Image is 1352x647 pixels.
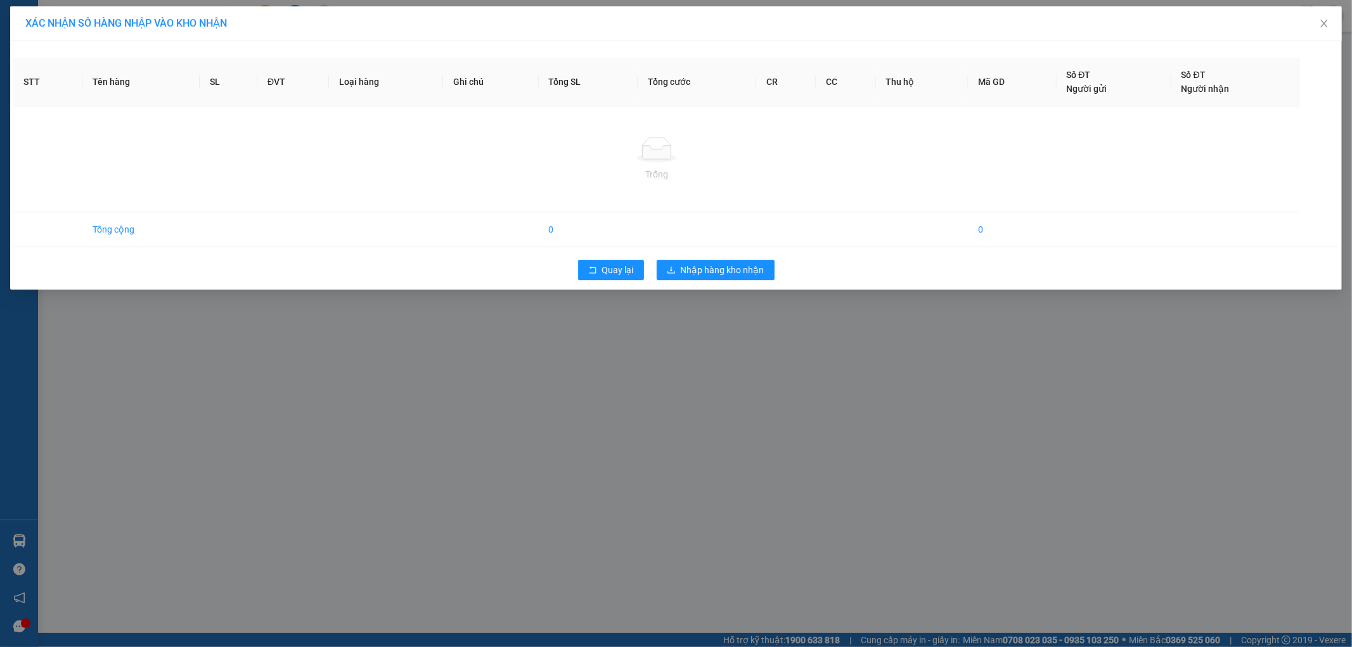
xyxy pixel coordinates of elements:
[1319,18,1329,29] span: close
[23,167,1291,181] div: Trống
[968,58,1057,106] th: Mã GD
[200,58,257,106] th: SL
[1306,6,1342,42] button: Close
[667,266,676,276] span: download
[1181,84,1230,94] span: Người nhận
[13,58,82,106] th: STT
[443,58,539,106] th: Ghi chú
[588,266,597,276] span: rollback
[638,58,756,106] th: Tổng cước
[968,212,1057,247] td: 0
[539,58,638,106] th: Tổng SL
[329,58,442,106] th: Loại hàng
[82,58,200,106] th: Tên hàng
[82,212,200,247] td: Tổng cộng
[1067,84,1107,94] span: Người gửi
[816,58,875,106] th: CC
[257,58,329,106] th: ĐVT
[681,263,764,277] span: Nhập hàng kho nhận
[756,58,816,106] th: CR
[539,212,638,247] td: 0
[25,17,227,29] span: XÁC NHẬN SỐ HÀNG NHẬP VÀO KHO NHẬN
[1067,70,1091,80] span: Số ĐT
[657,260,775,280] button: downloadNhập hàng kho nhận
[602,263,634,277] span: Quay lại
[578,260,644,280] button: rollbackQuay lại
[876,58,968,106] th: Thu hộ
[1181,70,1206,80] span: Số ĐT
